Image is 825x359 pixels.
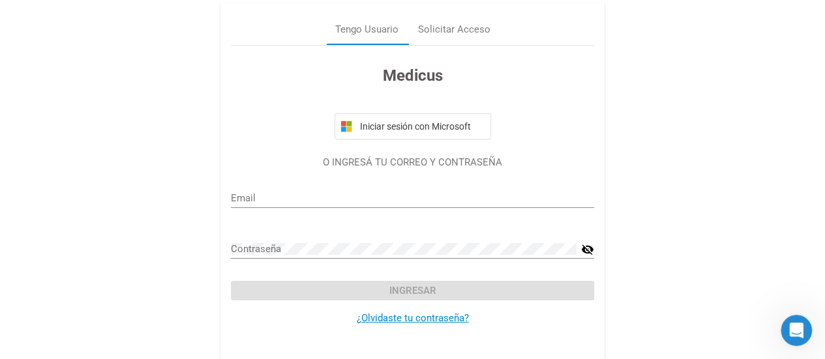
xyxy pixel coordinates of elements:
[231,281,594,300] button: Ingresar
[389,285,436,296] span: Ingresar
[335,22,398,37] div: Tengo Usuario
[581,242,594,257] mat-icon: visibility_off
[335,113,491,139] button: Iniciar sesión con Microsoft
[781,315,812,346] iframe: Intercom live chat
[231,64,594,87] h3: Medicus
[357,121,485,132] span: Iniciar sesión con Microsoft
[418,22,490,37] div: Solicitar Acceso
[357,312,469,324] a: ¿Olvidaste tu contraseña?
[231,155,594,170] p: O INGRESÁ TU CORREO Y CONTRASEÑA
